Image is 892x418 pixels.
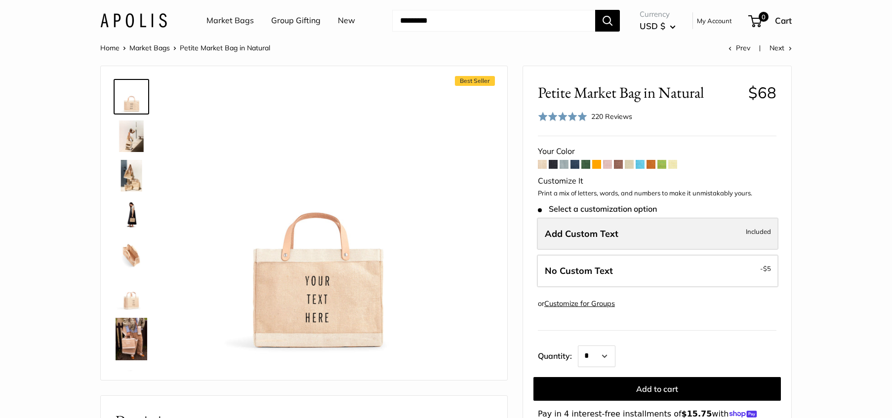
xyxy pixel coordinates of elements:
button: Add to cart [533,377,781,401]
a: Petite Market Bag in Natural [114,276,149,312]
input: Search... [392,10,595,32]
label: Leave Blank [537,255,778,287]
span: - [760,263,771,274]
a: description_The Original Market bag in its 4 native styles [114,158,149,193]
img: description_Spacious inner area with room for everything. [116,239,147,270]
a: My Account [697,15,732,27]
a: 0 Cart [749,13,792,29]
button: USD $ [640,18,676,34]
a: Petite Market Bag in Natural [114,316,149,362]
a: Group Gifting [271,13,321,28]
span: Add Custom Text [545,228,618,239]
span: Best Seller [455,76,495,86]
a: Customize for Groups [544,299,615,308]
a: Next [770,43,792,52]
img: Petite Market Bag in Natural [116,318,147,360]
a: Prev [729,43,750,52]
a: description_Spacious inner area with room for everything. [114,237,149,272]
div: Customize It [538,174,776,189]
a: Market Bags [206,13,254,28]
span: Currency [640,7,676,21]
label: Quantity: [538,342,578,367]
label: Add Custom Text [537,218,778,250]
img: Petite Market Bag in Natural [116,81,147,113]
span: USD $ [640,21,665,31]
div: or [538,297,615,310]
button: Search [595,10,620,32]
span: $68 [748,83,776,102]
span: $5 [763,265,771,272]
img: Apolis [100,13,167,28]
a: Petite Market Bag in Natural [114,79,149,114]
span: Included [746,226,771,237]
a: Petite Market Bag in Natural [114,366,149,402]
span: Petite Market Bag in Natural [180,43,270,52]
img: Petite Market Bag in Natural [116,278,147,310]
a: New [338,13,355,28]
span: No Custom Text [545,265,613,276]
span: 220 Reviews [591,112,632,121]
a: Home [100,43,120,52]
img: Petite Market Bag in Natural [116,368,147,400]
span: Select a customization option [538,204,657,214]
img: Petite Market Bag in Natural [116,199,147,231]
img: Petite Market Bag in Natural [180,81,452,353]
nav: Breadcrumb [100,41,270,54]
div: Your Color [538,144,776,159]
a: Market Bags [129,43,170,52]
img: description_The Original Market bag in its 4 native styles [116,160,147,191]
a: Petite Market Bag in Natural [114,197,149,233]
p: Print a mix of letters, words, and numbers to make it unmistakably yours. [538,189,776,198]
span: 0 [759,12,769,22]
img: description_Effortless style that elevates every moment [116,120,147,152]
span: Petite Market Bag in Natural [538,83,741,102]
span: Cart [775,15,792,26]
a: description_Effortless style that elevates every moment [114,118,149,154]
